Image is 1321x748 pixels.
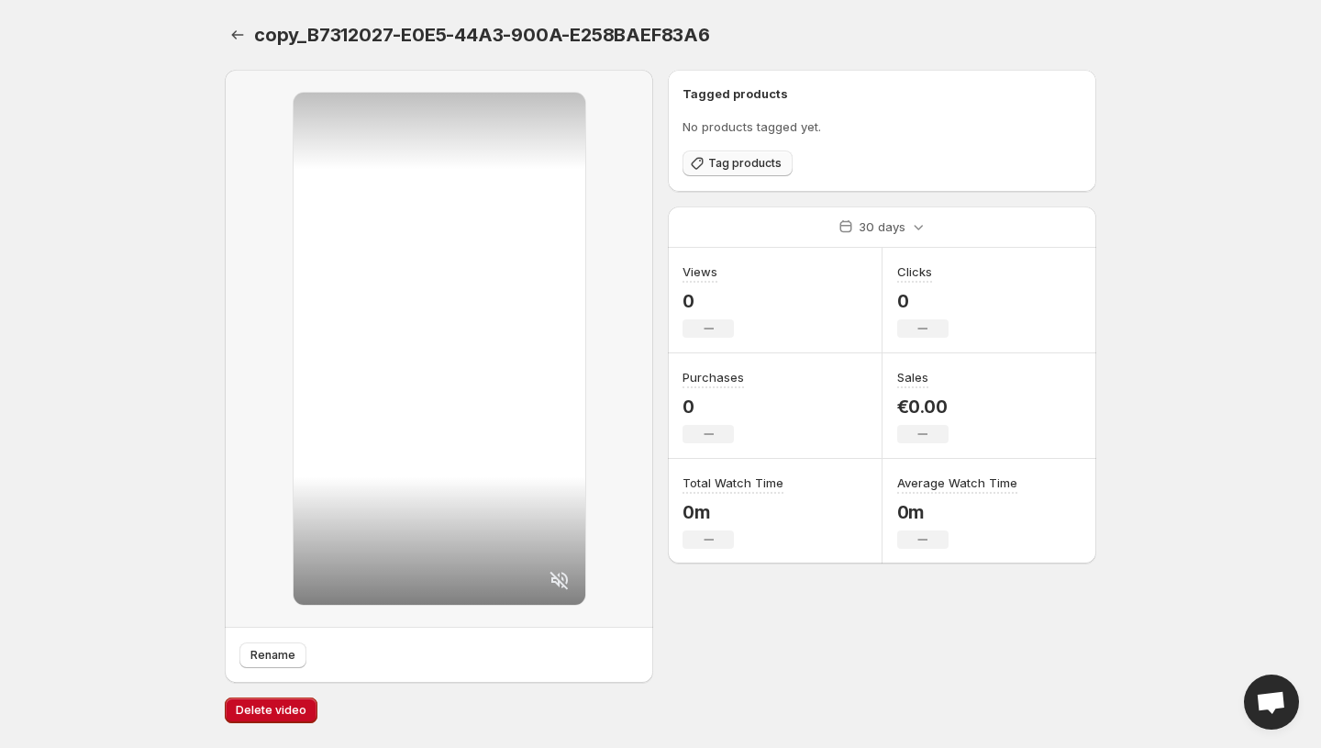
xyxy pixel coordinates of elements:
h6: Tagged products [683,84,1082,103]
p: 0 [683,290,734,312]
h3: Sales [897,368,928,386]
p: 0m [683,501,783,523]
p: €0.00 [897,396,949,418]
a: Open chat [1244,675,1299,730]
span: copy_B7312027-E0E5-44A3-900A-E258BAEF83A6 [254,24,710,46]
button: Rename [239,642,306,668]
p: 30 days [859,218,905,236]
h3: Views [683,262,717,281]
h3: Clicks [897,262,932,281]
p: 0 [897,290,949,312]
button: Tag products [683,151,793,176]
p: 0m [897,501,1017,523]
h3: Average Watch Time [897,474,1017,492]
span: Delete video [236,703,306,718]
button: Delete video [225,698,317,723]
button: Settings [225,22,250,48]
h3: Total Watch Time [683,474,783,492]
h3: Purchases [683,368,744,386]
p: No products tagged yet. [683,117,1082,136]
p: 0 [683,396,744,418]
span: Rename [250,648,295,663]
span: Tag products [708,156,782,171]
